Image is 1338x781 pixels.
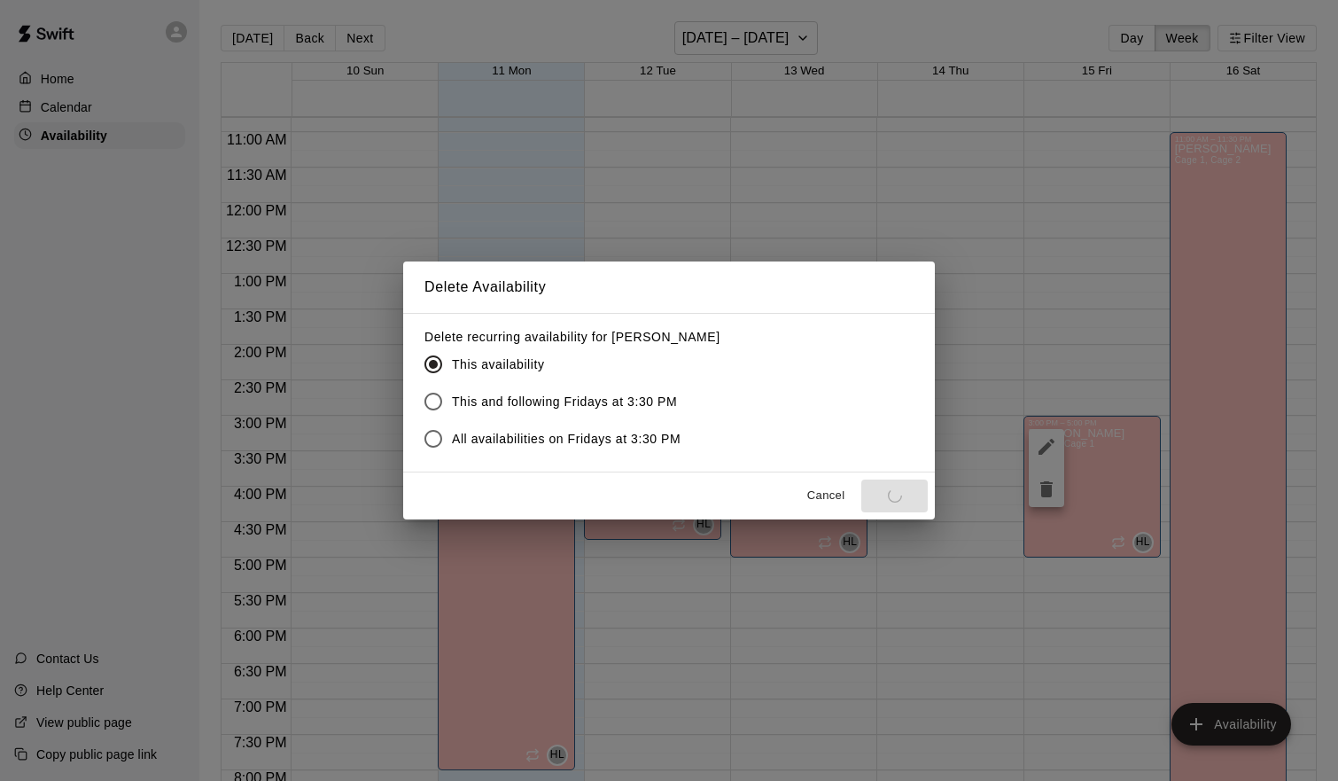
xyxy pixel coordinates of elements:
label: Delete recurring availability for [PERSON_NAME] [424,328,720,346]
button: Cancel [797,482,854,510]
span: All availabilities on Fridays at 3:30 PM [452,430,681,449]
span: This availability [452,355,544,374]
h2: Delete Availability [403,262,935,313]
span: This and following Fridays at 3:30 PM [452,393,677,411]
